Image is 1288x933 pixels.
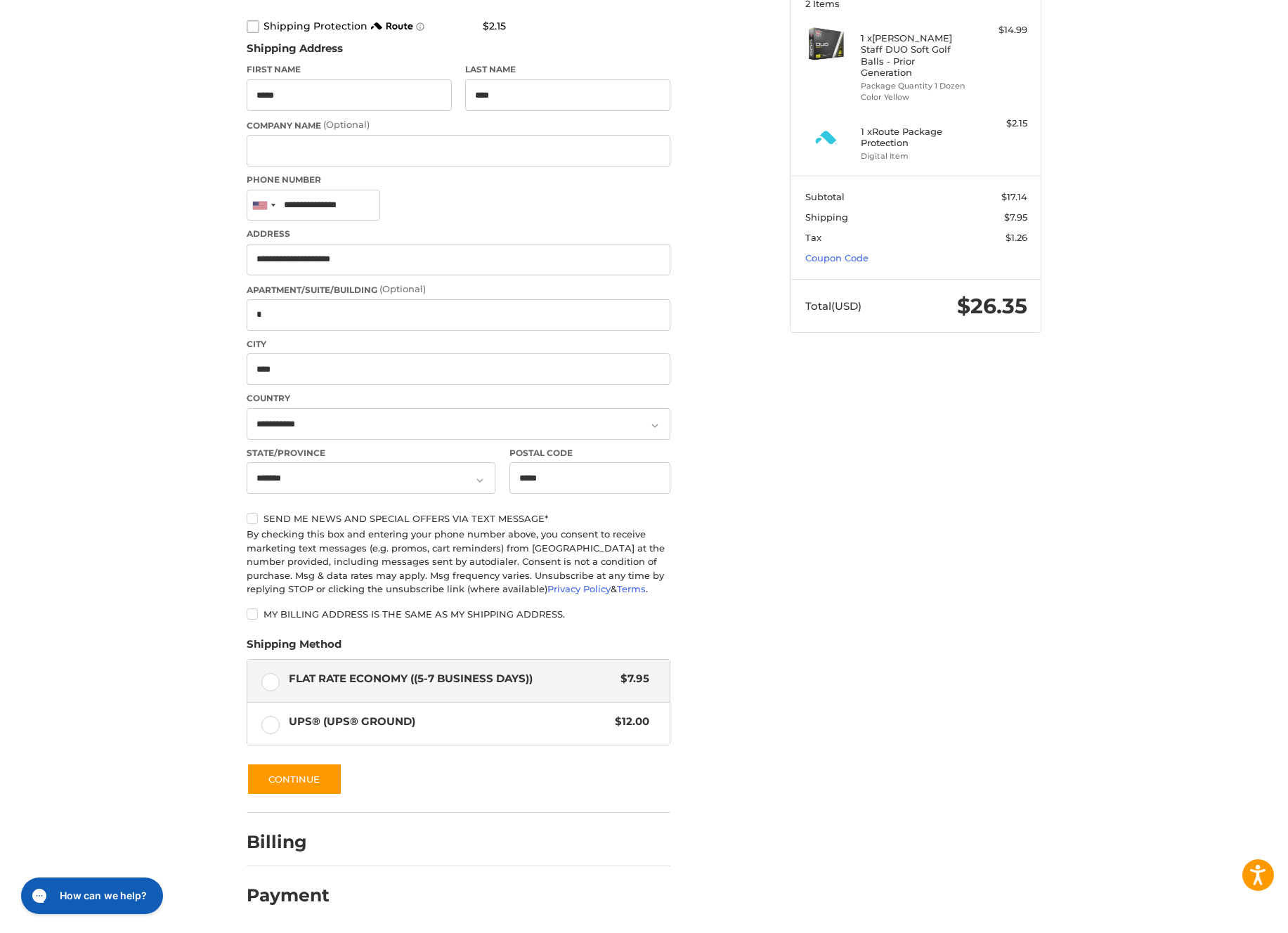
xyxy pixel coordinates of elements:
a: Privacy Policy [547,583,611,594]
a: Coupon Code [805,252,869,263]
a: Terms [617,583,646,594]
span: Total (USD) [805,299,861,313]
span: UPS® (UPS® Ground) [289,714,609,730]
div: route shipping protection selector element [247,12,670,41]
div: $2.15 [972,117,1027,131]
span: Shipping Protection [264,20,367,32]
label: Company Name [247,118,670,132]
label: Address [247,228,670,240]
div: United States: +1 [247,190,280,221]
small: (Optional) [323,119,370,130]
label: Postal Code [509,447,671,459]
span: Shipping [805,211,848,223]
label: Last Name [465,63,670,76]
label: State/Province [247,447,495,459]
legend: Shipping Address [247,41,343,63]
span: $26.35 [957,293,1027,319]
label: Send me news and special offers via text message* [247,513,670,524]
h4: 1 x Route Package Protection [861,126,968,149]
li: Color Yellow [861,91,968,103]
h2: Payment [247,885,330,906]
label: Phone Number [247,174,670,186]
span: $7.95 [613,671,649,687]
div: $2.15 [483,19,506,34]
h4: 1 x [PERSON_NAME] Staff DUO Soft Golf Balls - Prior Generation [861,32,968,78]
small: (Optional) [379,283,426,294]
label: Apartment/Suite/Building [247,282,670,296]
li: Digital Item [861,150,968,162]
label: City [247,338,670,351]
div: By checking this box and entering your phone number above, you consent to receive marketing text ... [247,528,670,596]
button: Continue [247,763,342,795]
label: My billing address is the same as my shipping address. [247,608,670,620]
span: $7.95 [1004,211,1027,223]
span: Subtotal [805,191,845,202]
span: Tax [805,232,821,243]
legend: Shipping Method [247,637,341,659]
span: Flat Rate Economy ((5-7 Business Days)) [289,671,614,687]
span: $17.14 [1001,191,1027,202]
label: Country [247,392,670,405]
div: $14.99 [972,23,1027,37]
iframe: Gorgias live chat messenger [14,873,167,919]
span: $1.26 [1006,232,1027,243]
h2: Billing [247,831,329,853]
li: Package Quantity 1 Dozen [861,80,968,92]
span: $12.00 [608,714,649,730]
label: First Name [247,63,452,76]
span: Learn more [416,22,424,31]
